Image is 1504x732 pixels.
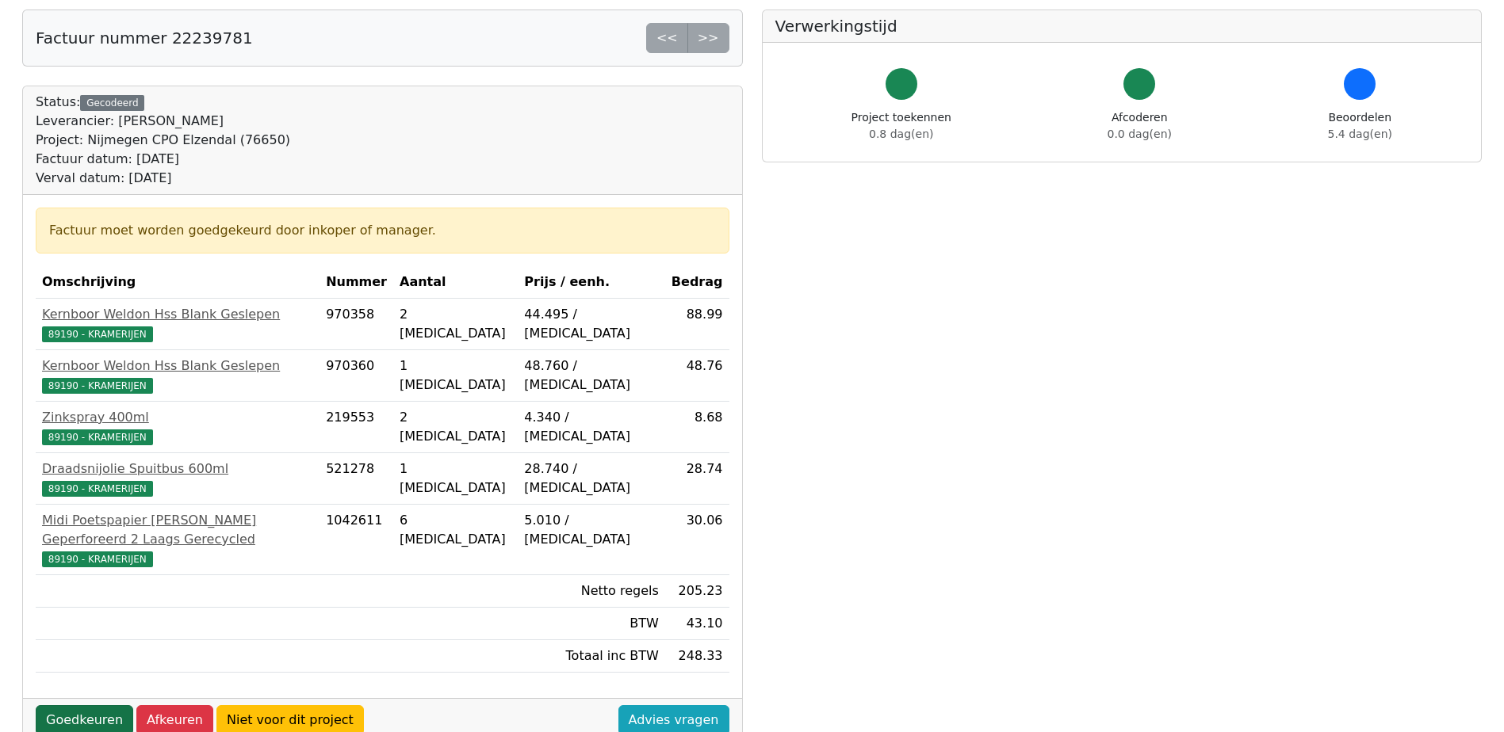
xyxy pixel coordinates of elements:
div: Status: [36,93,290,188]
td: 8.68 [665,402,729,453]
span: 89190 - KRAMERIJEN [42,326,153,342]
div: Beoordelen [1328,109,1392,143]
a: Kernboor Weldon Hss Blank Geslepen89190 - KRAMERIJEN [42,356,313,395]
span: 0.0 dag(en) [1108,128,1172,140]
td: Netto regels [518,575,665,608]
h5: Factuur nummer 22239781 [36,29,253,48]
span: 89190 - KRAMERIJEN [42,429,153,445]
td: 43.10 [665,608,729,640]
h5: Verwerkingstijd [775,17,1469,36]
a: Kernboor Weldon Hss Blank Geslepen89190 - KRAMERIJEN [42,305,313,343]
div: 28.740 / [MEDICAL_DATA] [524,459,659,498]
a: Zinkspray 400ml89190 - KRAMERIJEN [42,408,313,446]
div: Verval datum: [DATE] [36,169,290,188]
div: 2 [MEDICAL_DATA] [400,305,511,343]
td: 48.76 [665,350,729,402]
div: Factuur moet worden goedgekeurd door inkoper of manager. [49,221,716,240]
td: 88.99 [665,299,729,350]
td: 28.74 [665,453,729,505]
td: 1042611 [320,505,393,575]
div: 44.495 / [MEDICAL_DATA] [524,305,659,343]
td: BTW [518,608,665,640]
th: Aantal [393,266,518,299]
div: Kernboor Weldon Hss Blank Geslepen [42,356,313,376]
span: 89190 - KRAMERIJEN [42,551,153,567]
div: Kernboor Weldon Hss Blank Geslepen [42,305,313,324]
div: 2 [MEDICAL_DATA] [400,408,511,446]
a: Draadsnijolie Spuitbus 600ml89190 - KRAMERIJEN [42,459,313,498]
div: Draadsnijolie Spuitbus 600ml [42,459,313,478]
div: Gecodeerd [80,95,144,111]
div: Midi Poetspapier [PERSON_NAME] Geperforeerd 2 Laags Gerecycled [42,511,313,549]
div: 1 [MEDICAL_DATA] [400,356,511,395]
td: 219553 [320,402,393,453]
div: Project toekennen [852,109,951,143]
span: 89190 - KRAMERIJEN [42,481,153,497]
td: 205.23 [665,575,729,608]
td: 970358 [320,299,393,350]
div: 5.010 / [MEDICAL_DATA] [524,511,659,549]
div: 4.340 / [MEDICAL_DATA] [524,408,659,446]
div: Zinkspray 400ml [42,408,313,427]
div: Afcoderen [1108,109,1172,143]
span: 5.4 dag(en) [1328,128,1392,140]
span: 0.8 dag(en) [869,128,933,140]
th: Omschrijving [36,266,320,299]
div: Project: Nijmegen CPO Elzendal (76650) [36,131,290,150]
div: 1 [MEDICAL_DATA] [400,459,511,498]
div: 6 [MEDICAL_DATA] [400,511,511,549]
div: 48.760 / [MEDICAL_DATA] [524,356,659,395]
td: 248.33 [665,640,729,673]
th: Nummer [320,266,393,299]
div: Leverancier: [PERSON_NAME] [36,112,290,131]
th: Prijs / eenh. [518,266,665,299]
div: Factuur datum: [DATE] [36,150,290,169]
td: 30.06 [665,505,729,575]
th: Bedrag [665,266,729,299]
td: Totaal inc BTW [518,640,665,673]
td: 521278 [320,453,393,505]
td: 970360 [320,350,393,402]
a: Midi Poetspapier [PERSON_NAME] Geperforeerd 2 Laags Gerecycled89190 - KRAMERIJEN [42,511,313,568]
span: 89190 - KRAMERIJEN [42,378,153,394]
